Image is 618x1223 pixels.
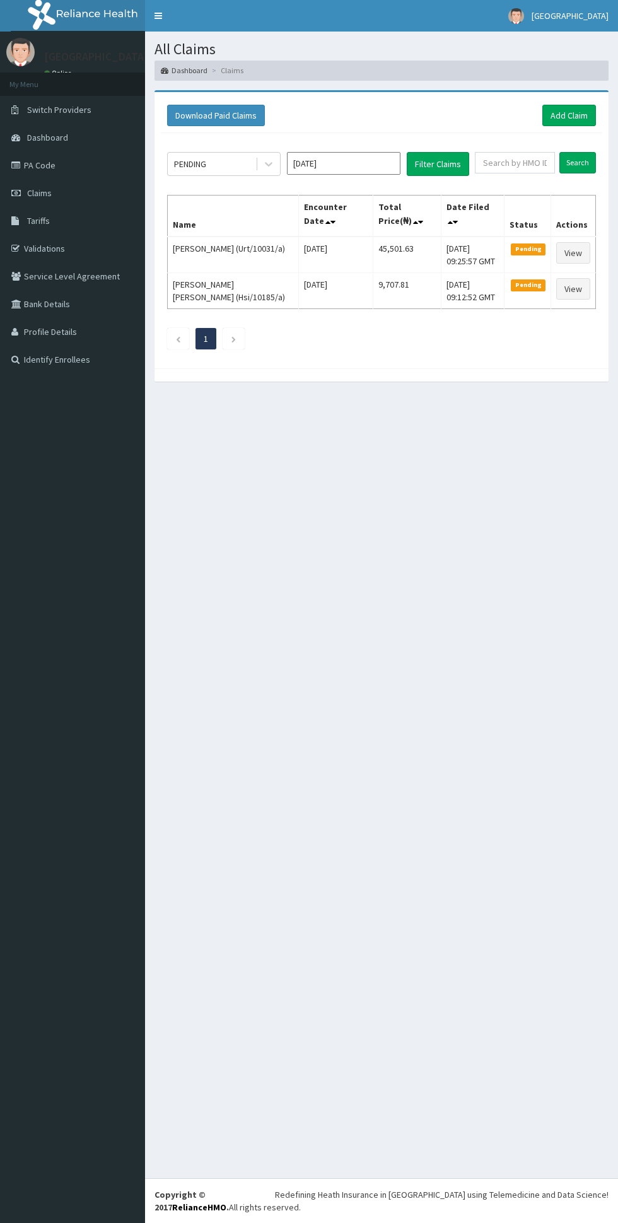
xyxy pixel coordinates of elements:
a: RelianceHMO [172,1202,226,1213]
span: Pending [511,279,545,291]
img: User Image [6,38,35,66]
th: Name [168,195,299,237]
span: Claims [27,187,52,199]
td: [DATE] [298,272,373,308]
span: Pending [511,243,545,255]
span: Switch Providers [27,104,91,115]
th: Date Filed [441,195,504,237]
a: Previous page [175,333,181,344]
input: Select Month and Year [287,152,400,175]
span: [GEOGRAPHIC_DATA] [532,10,609,21]
th: Status [504,195,551,237]
strong: Copyright © 2017 . [154,1189,229,1213]
a: Online [44,69,74,78]
td: [PERSON_NAME] [PERSON_NAME] (Hsi/10185/a) [168,272,299,308]
footer: All rights reserved. [145,1178,618,1223]
th: Total Price(₦) [373,195,441,237]
span: Dashboard [27,132,68,143]
a: Page 1 is your current page [204,333,208,344]
a: Add Claim [542,105,596,126]
p: [GEOGRAPHIC_DATA] [44,51,148,62]
h1: All Claims [154,41,609,57]
td: 45,501.63 [373,237,441,273]
th: Encounter Date [298,195,373,237]
a: Dashboard [161,65,207,76]
img: User Image [508,8,524,24]
button: Download Paid Claims [167,105,265,126]
a: View [556,278,590,300]
td: [DATE] [298,237,373,273]
div: Redefining Heath Insurance in [GEOGRAPHIC_DATA] using Telemedicine and Data Science! [275,1188,609,1201]
td: [DATE] 09:12:52 GMT [441,272,504,308]
a: Next page [231,333,236,344]
td: [PERSON_NAME] (Urt/10031/a) [168,237,299,273]
button: Filter Claims [407,152,469,176]
li: Claims [209,65,243,76]
span: Tariffs [27,215,50,226]
input: Search by HMO ID [475,152,555,173]
a: View [556,242,590,264]
td: [DATE] 09:25:57 GMT [441,237,504,273]
th: Actions [551,195,595,237]
input: Search [559,152,596,173]
div: PENDING [174,158,206,170]
td: 9,707.81 [373,272,441,308]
